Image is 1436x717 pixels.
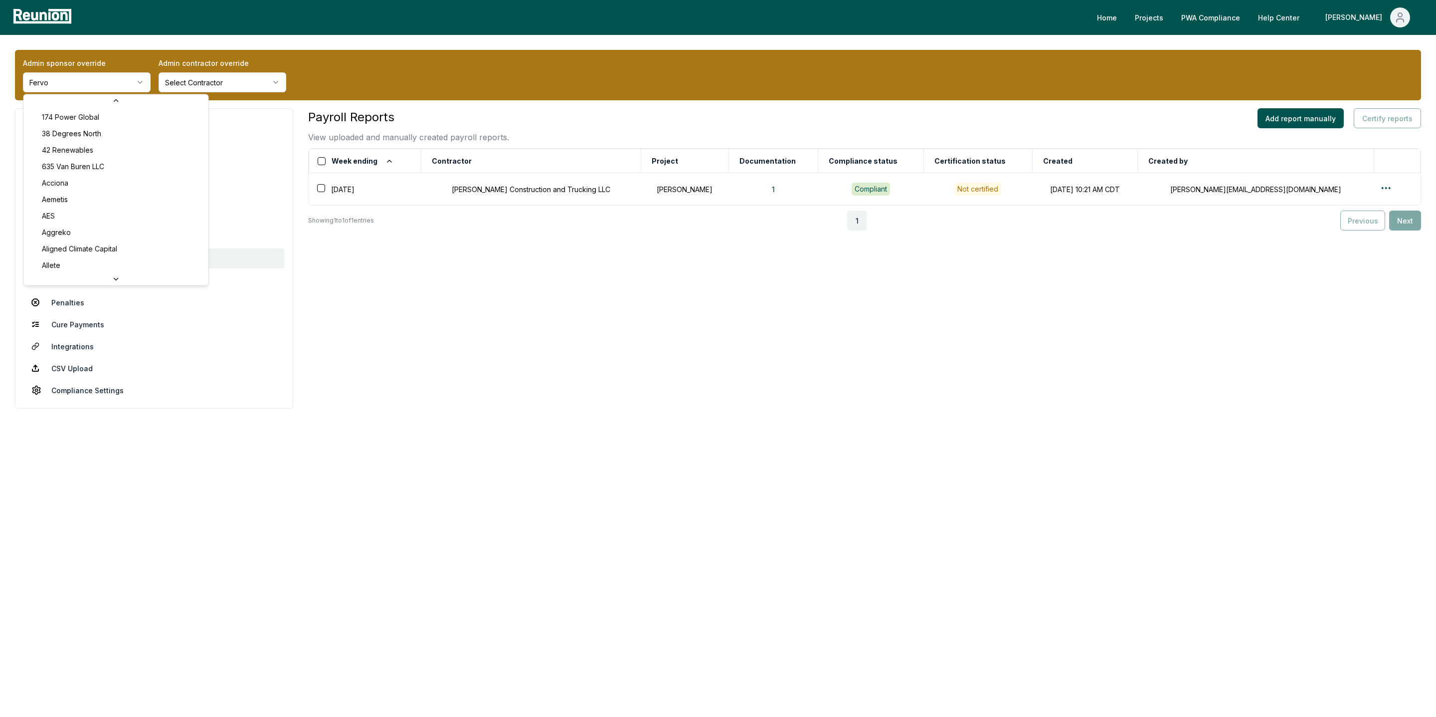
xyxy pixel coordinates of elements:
span: 38 Degrees North [42,128,101,139]
span: Aligned Climate Capital [42,243,117,254]
span: Aemetis [42,194,68,205]
span: Acciona [42,178,68,188]
span: 635 Van Buren LLC [42,161,104,172]
span: 42 Renewables [42,145,93,155]
span: AES [42,211,55,221]
span: 174 Power Global [42,112,99,122]
span: Allete [42,260,60,270]
span: Aggreko [42,227,71,238]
